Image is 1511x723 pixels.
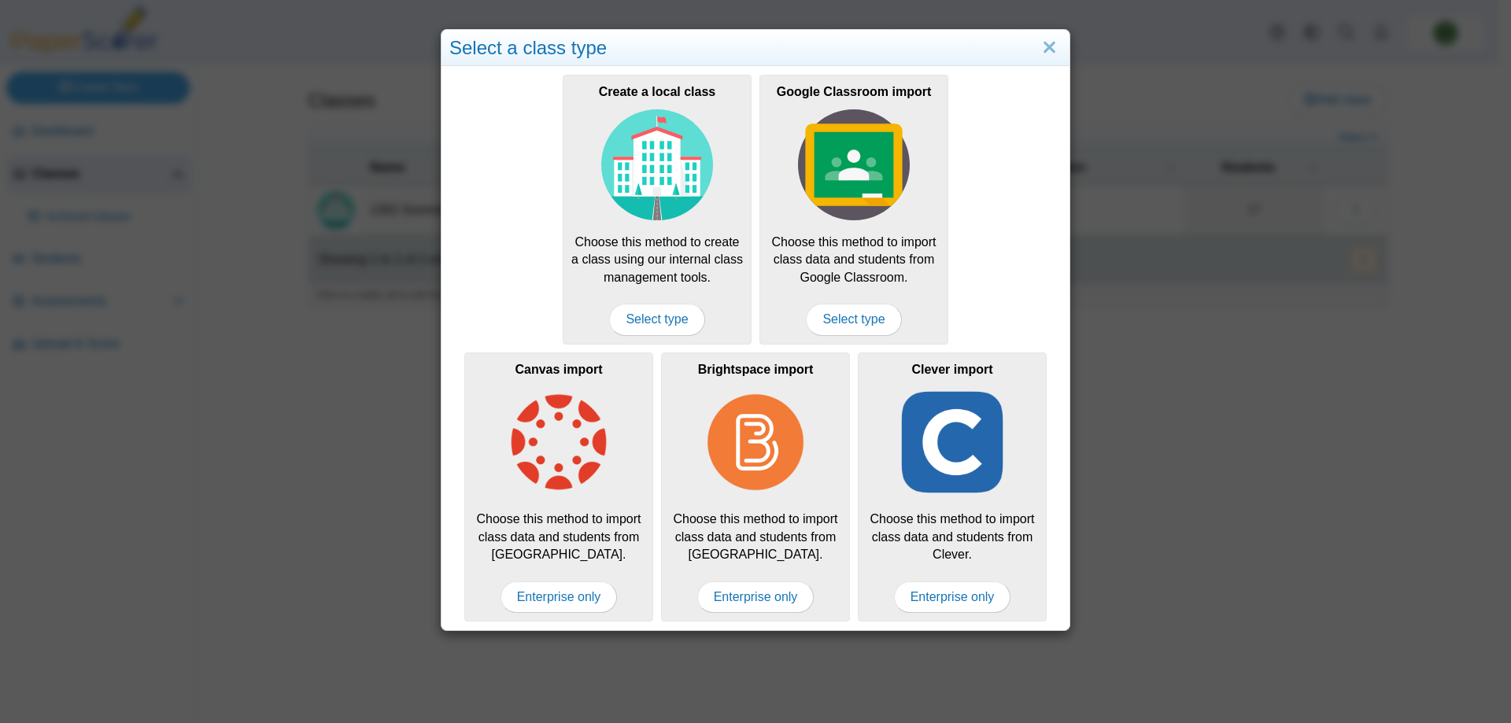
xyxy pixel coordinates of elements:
[698,363,814,376] b: Brightspace import
[609,304,704,335] span: Select type
[515,363,602,376] b: Canvas import
[1037,35,1062,61] a: Close
[601,109,713,221] img: class-type-local.svg
[858,352,1047,622] div: Choose this method to import class data and students from Clever.
[759,75,948,344] a: Google Classroom import Choose this method to import class data and students from Google Classroo...
[441,30,1070,67] div: Select a class type
[896,386,1008,498] img: class-type-clever.png
[697,581,815,613] span: Enterprise only
[759,75,948,344] div: Choose this method to import class data and students from Google Classroom.
[894,581,1011,613] span: Enterprise only
[563,75,752,344] a: Create a local class Choose this method to create a class using our internal class management too...
[661,352,850,622] div: Choose this method to import class data and students from [GEOGRAPHIC_DATA].
[599,85,716,98] b: Create a local class
[777,85,931,98] b: Google Classroom import
[563,75,752,344] div: Choose this method to create a class using our internal class management tools.
[911,363,992,376] b: Clever import
[503,386,615,498] img: class-type-canvas.png
[501,581,618,613] span: Enterprise only
[798,109,910,221] img: class-type-google-classroom.svg
[700,386,811,498] img: class-type-brightspace.png
[806,304,901,335] span: Select type
[464,352,653,622] div: Choose this method to import class data and students from [GEOGRAPHIC_DATA].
